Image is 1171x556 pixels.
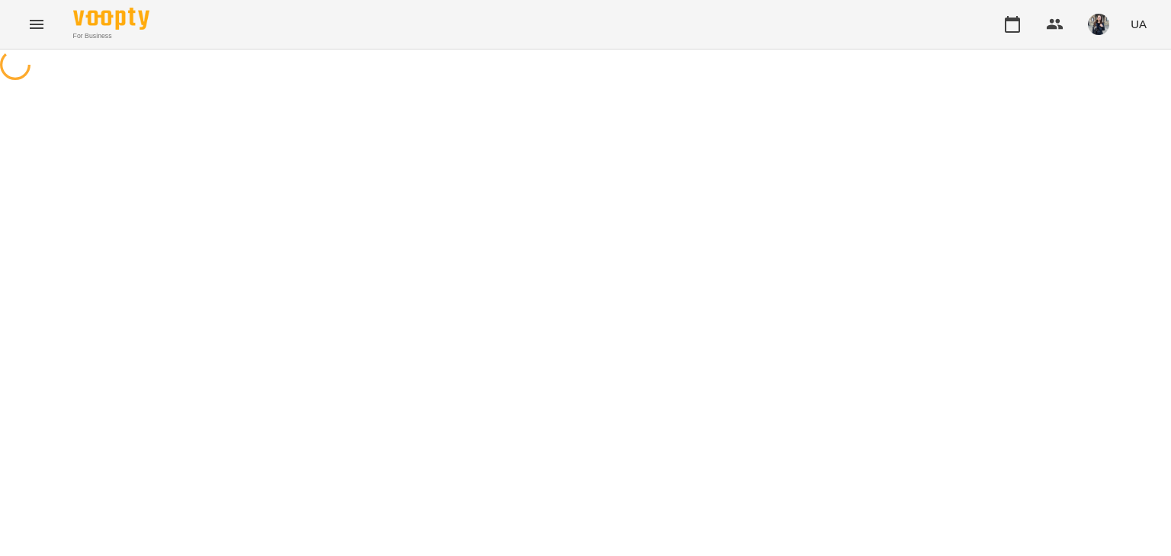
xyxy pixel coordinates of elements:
img: Voopty Logo [73,8,149,30]
span: UA [1131,16,1147,32]
span: For Business [73,31,149,41]
img: 5dc71f453aaa25dcd3a6e3e648fe382a.JPG [1088,14,1109,35]
button: UA [1124,10,1153,38]
button: Menu [18,6,55,43]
